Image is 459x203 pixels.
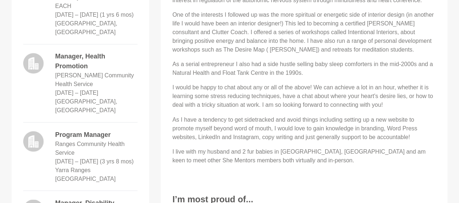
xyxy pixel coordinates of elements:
[55,71,138,89] dd: [PERSON_NAME] Community Health Service
[55,11,134,19] dd: Feb 2015 – Aug 2016 (1 yrs 6 mos)
[55,157,134,166] dd: March 2003 – Nov 2006 (3 yrs 8 mos)
[55,19,138,37] dd: [GEOGRAPHIC_DATA], [GEOGRAPHIC_DATA]
[172,115,436,141] p: As I have a tendency to get sidetracked and avoid things including setting up a new website to pr...
[55,2,71,11] dd: EACH
[55,158,134,164] time: [DATE] – [DATE] (3 yrs 8 mos)
[172,11,436,54] p: One of the interests I followed up was the more spiritual or energetic side of interior design (i...
[23,131,44,151] img: logo
[172,83,436,109] p: I would be happy to chat about any or all of the above! We can achieve a lot in an hour, whether ...
[55,52,138,71] dd: Manager, Health Promotion
[55,139,138,157] dd: Ranges Community Health Service
[23,53,44,73] img: logo
[172,60,436,77] p: As a serial entrepreneur I also had a side hustle selling baby sleep comforters in the mid-2000s ...
[55,166,138,183] dd: Yarra Ranges [GEOGRAPHIC_DATA]
[55,90,98,96] time: [DATE] – [DATE]
[55,130,138,139] dd: Program Manager
[55,97,138,115] dd: [GEOGRAPHIC_DATA], [GEOGRAPHIC_DATA]
[55,12,134,18] time: [DATE] – [DATE] (1 yrs 6 mos)
[55,89,98,97] dd: Feb 2005 – Jan 2015
[172,147,436,165] p: I live with my husband and 2 fur babies in [GEOGRAPHIC_DATA], [GEOGRAPHIC_DATA] and am keen to me...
